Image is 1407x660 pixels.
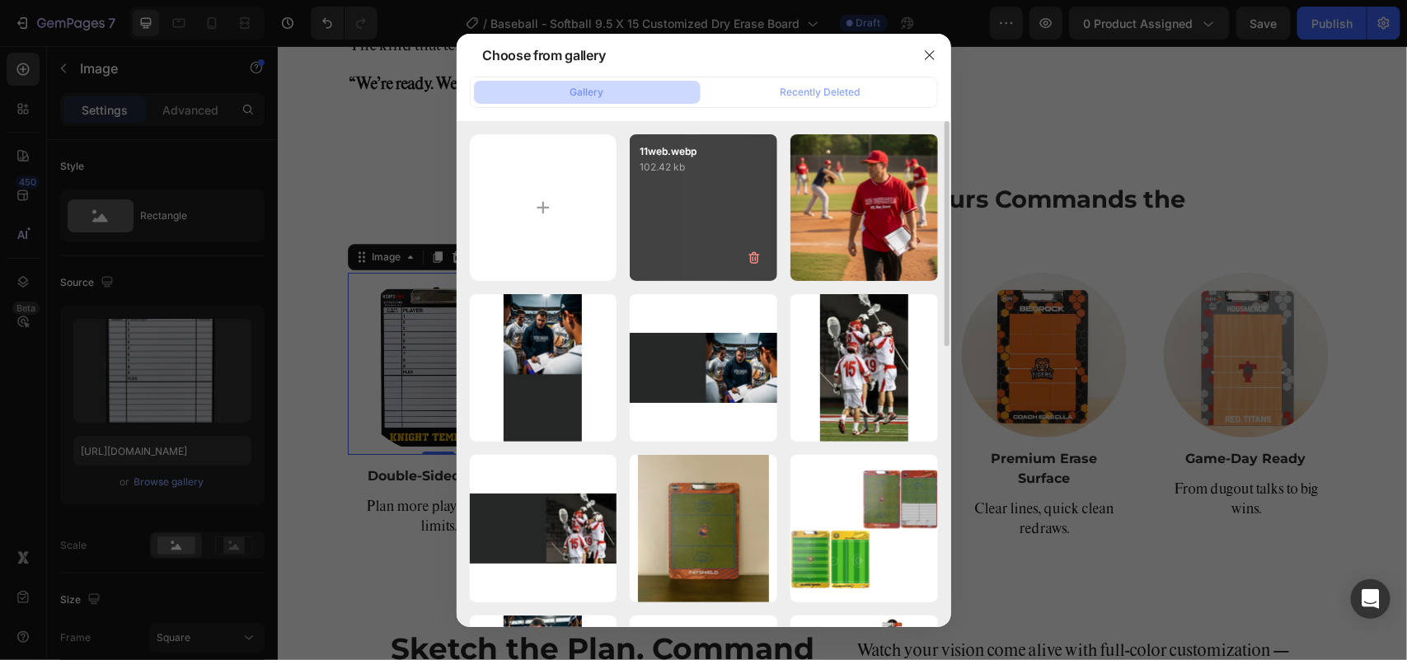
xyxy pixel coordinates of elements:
p: Show pride with logo & colors. [287,452,439,492]
img: image [790,469,938,588]
img: image [630,333,777,403]
strong: Premium Erase Surface [713,405,820,440]
strong: Game-Day Ready [908,405,1029,420]
img: Portable volleyball dry erase clipboard whiteboard for sideline and locker room use [886,227,1051,391]
strong: Double-Sided Power [90,422,232,438]
p: 102.42 kb [640,159,767,176]
img: Volleyball playbook dry erase board showing offensive and defensive rotations [684,227,849,391]
p: Plan more plays without limits. [85,450,237,489]
button: Gallery [474,81,701,104]
div: Recently Deleted [781,85,861,100]
div: Choose from gallery [483,45,606,65]
div: Image [91,204,126,218]
img: Personalized volleyball coaching whiteboard clipboard with custom team name and logo [280,227,445,391]
p: Easy to carry, built to last. [489,452,641,472]
img: image [790,134,938,282]
img: image [470,494,617,564]
img: image [638,455,769,602]
img: Double-sided volleyball coaching clipboard with half-court and full-court layouts [70,227,252,409]
strong: “We’re ready. We’ve got the plan. And we’re here to win.” [71,26,437,47]
p: Watch your vision come alive with full-color customization — team colors, logo, and name — turnin... [579,593,1016,654]
div: Open Intercom Messenger [1351,579,1391,619]
div: Gallery [570,85,604,100]
p: Clear lines, quick clean redraws. [690,452,842,492]
p: 11web.webp [640,144,767,159]
img: image [504,294,582,442]
h2: Ordinary Boards Get Overlooked. Yours Commands the Game. [185,133,944,208]
button: Recently Deleted [707,81,934,104]
p: From dugout talks to big wins. [892,433,1044,472]
strong: Custom Team Branding [315,405,411,440]
strong: Lightweight & Durable [515,405,614,440]
img: image [820,294,908,442]
img: Volleyball dry erase board clipboard with markers and eraser set included [482,227,647,391]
